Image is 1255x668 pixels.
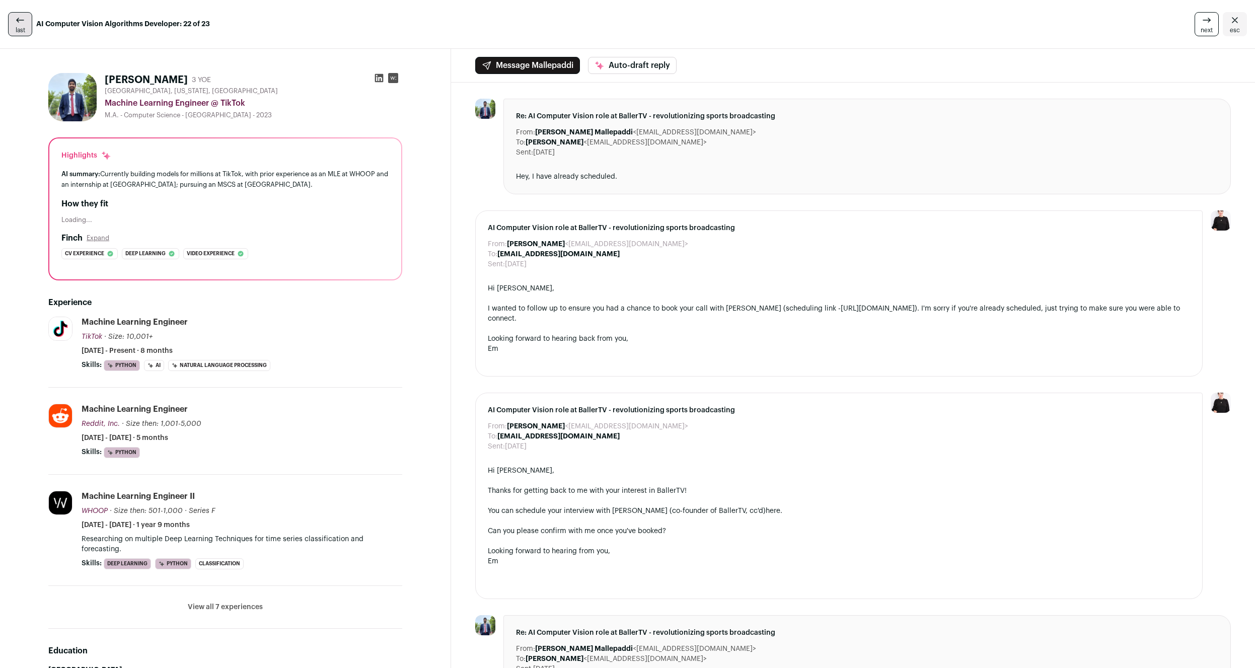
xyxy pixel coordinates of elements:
[505,259,527,269] dd: [DATE]
[104,333,153,340] span: · Size: 10,001+
[188,602,263,612] button: View all 7 experiences
[82,420,120,427] span: Reddit, Inc.
[497,251,620,258] b: [EMAIL_ADDRESS][DOMAIN_NAME]
[535,127,756,137] dd: <[EMAIL_ADDRESS][DOMAIN_NAME]>
[195,558,244,569] li: Classification
[49,491,72,514] img: 1c202953e96271950da3d5deec004f7ad14510c7a4fd8d494f6f9be0893c19ff.jpg
[48,73,97,121] img: a7634c2aaaae07a8058f70f226966fe1bf1e4eeffa65166525be216362a366ea
[488,405,1190,415] span: AI Computer Vision role at BallerTV - revolutionizing sports broadcasting
[488,421,507,431] dt: From:
[507,421,688,431] dd: <[EMAIL_ADDRESS][DOMAIN_NAME]>
[488,344,1190,354] div: Em
[125,249,166,259] span: Deep learning
[189,507,215,514] span: Series F
[61,216,389,224] div: Loading...
[488,441,505,452] dt: Sent:
[488,249,497,259] dt: To:
[36,19,210,29] strong: AI Computer Vision Algorithms Developer: 22 of 23
[82,507,108,514] span: WHOOP
[488,305,841,312] span: I wanted to follow up to ensure you had a chance to book your call with [PERSON_NAME] (scheduling...
[526,137,707,147] dd: <[EMAIL_ADDRESS][DOMAIN_NAME]>
[82,447,102,457] span: Skills:
[105,73,188,87] h1: [PERSON_NAME]
[535,644,756,654] dd: <[EMAIL_ADDRESS][DOMAIN_NAME]>
[505,441,527,452] dd: [DATE]
[104,447,140,458] li: Python
[488,548,610,555] span: Looking forward to hearing from you,
[488,223,1190,233] span: AI Computer Vision role at BallerTV - revolutionizing sports broadcasting
[8,12,32,36] a: last
[841,305,915,312] a: [URL][DOMAIN_NAME]
[105,87,278,95] span: [GEOGRAPHIC_DATA], [US_STATE], [GEOGRAPHIC_DATA]
[155,558,191,569] li: Python
[122,420,201,427] span: · Size then: 1,001-5,000
[533,147,555,158] dd: [DATE]
[1195,12,1219,36] a: next
[1211,393,1231,413] img: 9240684-medium_jpg
[1211,210,1231,231] img: 9240684-medium_jpg
[82,558,102,568] span: Skills:
[516,137,526,147] dt: To:
[61,198,389,210] h2: How they fit
[87,234,109,242] button: Expand
[1201,26,1213,34] span: next
[82,520,190,530] span: [DATE] - [DATE] · 1 year 9 months
[526,654,707,664] dd: <[EMAIL_ADDRESS][DOMAIN_NAME]>
[475,57,580,74] button: Message Mallepaddi
[488,558,498,565] span: Em
[82,534,402,554] p: Researching on multiple Deep Learning Techniques for time series classification and forecasting.
[516,127,535,137] dt: From:
[516,628,1218,638] span: Re: AI Computer Vision role at BallerTV - revolutionizing sports broadcasting
[526,139,583,146] b: [PERSON_NAME]
[82,360,102,370] span: Skills:
[516,644,535,654] dt: From:
[488,239,507,249] dt: From:
[507,241,565,248] b: [PERSON_NAME]
[488,335,628,342] span: Looking forward to hearing back from you,
[61,171,100,177] span: AI summary:
[1230,26,1240,34] span: esc
[82,333,102,340] span: TikTok
[192,75,211,85] div: 3 YOE
[516,147,533,158] dt: Sent:
[82,317,188,328] div: Machine Learning Engineer
[497,433,620,440] b: [EMAIL_ADDRESS][DOMAIN_NAME]
[61,232,83,244] h2: Finch
[488,528,666,535] span: Can you please confirm with me once you've booked?
[144,360,164,371] li: AI
[488,431,497,441] dt: To:
[1223,12,1247,36] a: Close
[168,360,270,371] li: Natural Language Processing
[766,507,780,514] a: here
[516,111,1218,121] span: Re: AI Computer Vision role at BallerTV - revolutionizing sports broadcasting
[48,645,402,657] h2: Education
[780,507,782,514] span: .
[488,285,554,292] span: Hi [PERSON_NAME],
[16,26,25,34] span: last
[526,655,583,662] b: [PERSON_NAME]
[488,507,766,514] span: You can schedule your interview with [PERSON_NAME] (co-founder of BallerTV, cc'd)
[49,317,72,340] img: 4f647f012b339d19cb77a49d748a6d5c18c5e3d9155d65ba4186447a15ae78c9.jpg
[507,239,688,249] dd: <[EMAIL_ADDRESS][DOMAIN_NAME]>
[488,304,1190,324] div: )
[105,97,402,109] div: Machine Learning Engineer @ TikTok
[82,433,168,443] span: [DATE] - [DATE] · 5 months
[535,129,633,136] b: [PERSON_NAME] Mallepaddi
[187,249,235,259] span: Video experience
[475,615,495,635] img: a7634c2aaaae07a8058f70f226966fe1bf1e4eeffa65166525be216362a366ea
[61,169,389,190] div: Currently building models for millions at TikTok, with prior experience as an MLE at WHOOP and an...
[82,491,195,502] div: Machine Learning Engineer II
[488,467,554,474] span: Hi [PERSON_NAME],
[588,57,677,74] button: Auto-draft reply
[507,423,565,430] b: [PERSON_NAME]
[82,346,173,356] span: [DATE] - Present · 8 months
[110,507,183,514] span: · Size then: 501-1,000
[185,506,187,516] span: ·
[516,654,526,664] dt: To:
[61,151,111,161] div: Highlights
[535,645,633,652] b: [PERSON_NAME] Mallepaddi
[488,487,687,494] span: Thanks for getting back to me with your interest in BallerTV!
[105,111,402,119] div: M.A. - Computer Science - [GEOGRAPHIC_DATA] - 2023
[475,99,495,119] img: a7634c2aaaae07a8058f70f226966fe1bf1e4eeffa65166525be216362a366ea
[82,404,188,415] div: Machine Learning Engineer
